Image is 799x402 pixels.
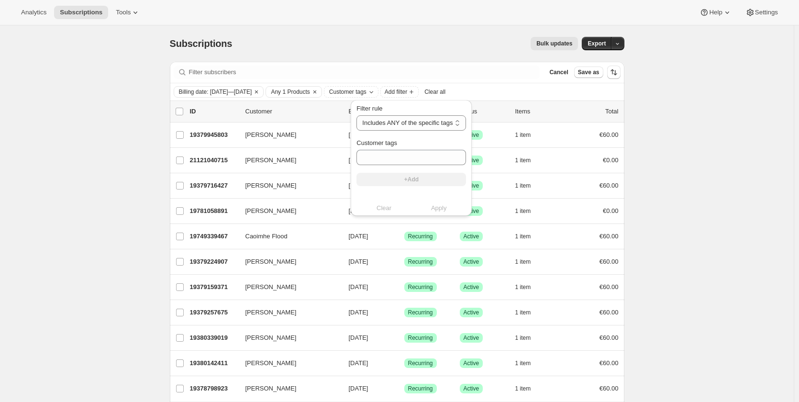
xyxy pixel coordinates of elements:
button: 1 item [515,128,542,142]
button: Clear all [421,86,449,98]
span: 1 item [515,156,531,164]
button: Any 1 Products [266,87,310,97]
button: [PERSON_NAME] [240,305,335,320]
span: 1 item [515,385,531,392]
span: [PERSON_NAME] [245,206,297,216]
span: [PERSON_NAME] [245,282,297,292]
button: [PERSON_NAME] [240,153,335,168]
p: 19378798923 [190,384,238,393]
span: €60.00 [599,258,619,265]
span: Customer tags [329,88,366,96]
span: €0.00 [603,207,619,214]
button: 1 item [515,331,542,345]
span: Active [464,359,479,367]
span: €60.00 [599,334,619,341]
button: [PERSON_NAME] [240,381,335,396]
span: Save as [578,68,599,76]
span: €60.00 [599,359,619,367]
p: 19379716427 [190,181,238,190]
span: [DATE] [349,283,368,290]
span: €60.00 [599,385,619,392]
span: 1 item [515,258,531,266]
span: 1 item [515,283,531,291]
span: Recurring [408,309,433,316]
div: 19749339467Caoimhe Flood[DATE]SuccessRecurringSuccessActive1 item€60.00 [190,230,619,243]
span: Cancel [549,68,568,76]
div: 19380142411[PERSON_NAME][DATE]SuccessRecurringSuccessActive1 item€60.00 [190,357,619,370]
span: Caoimhe Flood [245,232,288,241]
div: 21121040715[PERSON_NAME][DATE]InfoGiftSuccessActive1 item€0.00 [190,154,619,167]
span: Clear all [424,88,445,96]
span: 1 item [515,131,531,139]
p: 19379159371 [190,282,238,292]
span: Any 1 Products [271,88,310,96]
div: IDCustomerBilling DateTypeStatusItemsTotal [190,107,619,116]
button: Sort the results [607,66,621,79]
span: Tools [116,9,131,16]
button: Save as [574,67,603,78]
button: 1 item [515,255,542,268]
p: 19379224907 [190,257,238,267]
span: Recurring [408,258,433,266]
button: Billing date: Sep 1, 2025—Sep 30, 2025 [174,87,252,97]
button: Caoimhe Flood [240,229,335,244]
p: 19781058891 [190,206,238,216]
span: Bulk updates [536,40,572,47]
button: [PERSON_NAME] [240,178,335,193]
span: Active [464,233,479,240]
div: 19379224907[PERSON_NAME][DATE]SuccessRecurringSuccessActive1 item€60.00 [190,255,619,268]
span: Recurring [408,233,433,240]
span: Analytics [21,9,46,16]
div: Items [515,107,563,116]
button: 1 item [515,357,542,370]
span: €60.00 [599,309,619,316]
button: Help [694,6,737,19]
button: 1 item [515,230,542,243]
button: Customer tags [324,87,378,97]
span: Active [464,334,479,342]
p: 19380339019 [190,333,238,343]
span: 1 item [515,334,531,342]
div: 19379257675[PERSON_NAME][DATE]SuccessRecurringSuccessActive1 item€60.00 [190,306,619,319]
button: Add filter [380,86,419,98]
button: 1 item [515,154,542,167]
div: 19380339019[PERSON_NAME][DATE]SuccessRecurringSuccessActive1 item€60.00 [190,331,619,345]
span: [PERSON_NAME] [245,333,297,343]
p: 19749339467 [190,232,238,241]
span: Recurring [408,359,433,367]
span: Subscriptions [170,38,233,49]
button: [PERSON_NAME] [240,330,335,346]
button: Bulk updates [531,37,578,50]
span: Active [464,258,479,266]
button: 1 item [515,280,542,294]
p: Total [605,107,618,116]
span: €60.00 [599,182,619,189]
span: Add filter [385,88,407,96]
p: Customer [245,107,341,116]
span: Help [709,9,722,16]
input: Filter subscribers [189,66,540,79]
span: 1 item [515,182,531,190]
span: [PERSON_NAME] [245,181,297,190]
span: Settings [755,9,778,16]
span: Recurring [408,334,433,342]
span: [PERSON_NAME] [245,156,297,165]
span: Export [588,40,606,47]
button: Analytics [15,6,52,19]
span: Recurring [408,283,433,291]
span: [PERSON_NAME] [245,308,297,317]
span: €60.00 [599,283,619,290]
span: Subscriptions [60,9,102,16]
button: Clear [252,87,261,97]
button: Cancel [545,67,572,78]
div: 19379159371[PERSON_NAME][DATE]SuccessRecurringSuccessActive1 item€60.00 [190,280,619,294]
span: Customer tags [356,139,397,146]
p: 21121040715 [190,156,238,165]
span: Active [464,309,479,316]
button: [PERSON_NAME] [240,127,335,143]
span: [DATE] [349,385,368,392]
p: 19379945803 [190,130,238,140]
div: 19781058891[PERSON_NAME][DATE]InfoPrepaidSuccessActive1 item€0.00 [190,204,619,218]
span: Active [464,385,479,392]
button: Export [582,37,611,50]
